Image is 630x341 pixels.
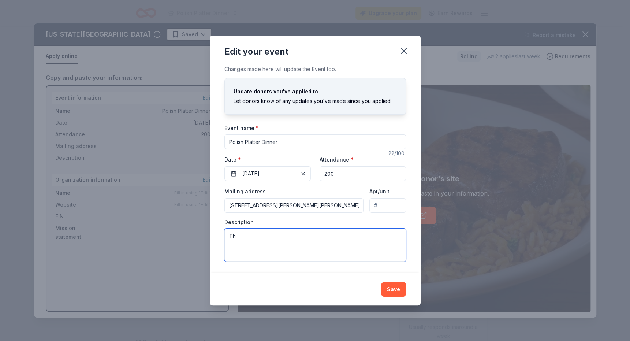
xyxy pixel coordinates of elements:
[224,46,288,58] div: Edit your event
[369,198,406,213] input: #
[388,149,406,158] div: 22 /100
[234,87,397,96] div: Update donors you've applied to
[224,156,311,163] label: Date
[224,125,259,132] label: Event name
[224,134,406,149] input: Spring Fundraiser
[369,188,389,195] label: Apt/unit
[224,219,254,226] label: Description
[234,97,397,105] div: Let donors know of any updates you've made since you applied.
[224,166,311,181] button: [DATE]
[224,188,266,195] label: Mailing address
[224,65,406,74] div: Changes made here will update the Event too.
[320,156,354,163] label: Attendance
[320,166,406,181] input: 20
[381,282,406,297] button: Save
[224,198,364,213] input: Enter a US address
[224,229,406,262] textarea: Th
